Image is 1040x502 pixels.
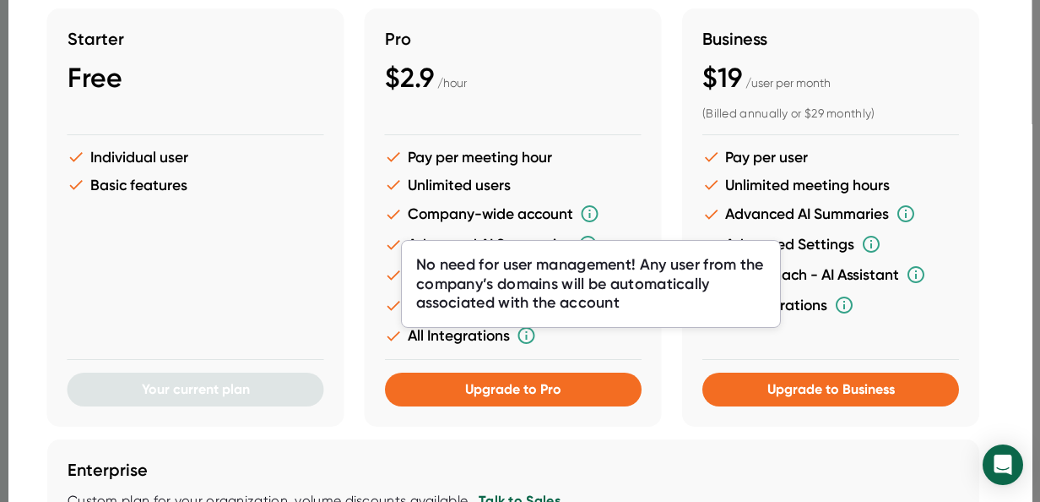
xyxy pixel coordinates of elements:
[702,295,959,315] li: All Integrations
[702,234,959,254] li: Advanced Settings
[702,265,959,285] li: Ask Spinach - AI Assistant
[702,29,959,49] h3: Business
[385,29,642,49] h3: Pro
[702,62,742,94] span: $19
[68,29,324,49] h3: Starter
[385,204,642,224] li: Company-wide account
[385,62,434,94] span: $2.9
[142,381,250,397] span: Your current plan
[68,373,324,407] button: Your current plan
[416,255,766,313] div: No need for user management! Any user from the company’s domains will be automatically associated...
[68,460,959,480] h3: Enterprise
[68,148,324,166] li: Individual user
[983,445,1023,485] div: Open Intercom Messenger
[766,381,894,397] span: Upgrade to Business
[465,381,561,397] span: Upgrade to Pro
[385,325,642,346] li: All Integrations
[745,76,831,90] span: / user per month
[385,234,642,254] li: Advanced AI Summaries
[68,176,324,194] li: Basic features
[385,176,642,194] li: Unlimited users
[702,148,959,166] li: Pay per user
[702,106,959,122] div: (Billed annually or $29 monthly)
[385,265,642,285] li: Advanced Settings
[702,204,959,224] li: Advanced AI Summaries
[68,62,122,94] span: Free
[385,373,642,407] button: Upgrade to Pro
[385,295,642,315] li: Ask Spinach - AI Assistant
[702,373,959,407] button: Upgrade to Business
[702,176,959,194] li: Unlimited meeting hours
[385,148,642,166] li: Pay per meeting hour
[437,76,467,90] span: / hour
